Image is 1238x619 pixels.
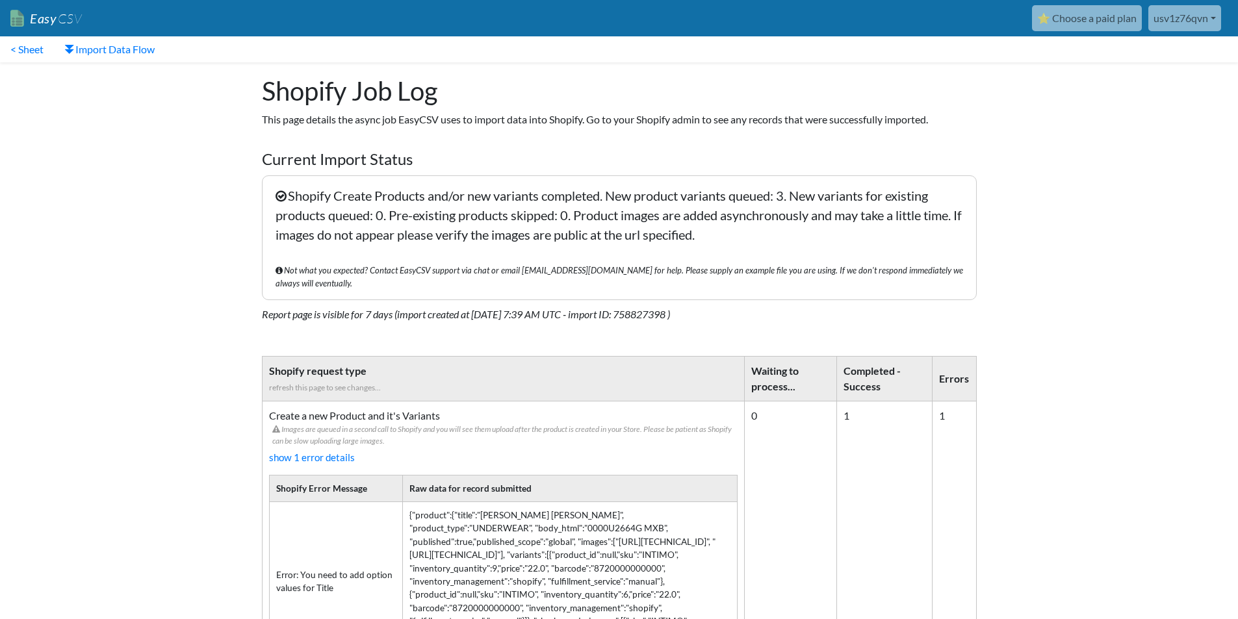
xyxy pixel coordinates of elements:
h1: Shopify Job Log [262,75,977,107]
th: Waiting to process... [745,356,837,401]
span: CSV [57,10,82,27]
th: Raw data for record submitted [403,475,738,501]
th: Completed - Success [836,356,933,401]
a: show 1 error details [269,447,738,468]
th: Errors [933,356,976,401]
th: Shopify request type [262,356,745,401]
p: This page details the async job EasyCSV uses to import data into Shopify. Go to your Shopify admi... [262,112,977,127]
p: Shopify Create Products and/or new variants completed. New product variants queued: 3. New varian... [262,175,977,300]
h4: Current Import Status [262,150,977,169]
a: EasyCSV [10,5,82,32]
iframe: chat widget [1183,567,1225,606]
span: Not what you expected? Contact EasyCSV support via chat or email [EMAIL_ADDRESS][DOMAIN_NAME] for... [276,264,963,290]
p: Report page is visible for 7 days (import created at [DATE] 7:39 AM UTC - import ID: 758827398 ) [262,307,977,322]
a: Import Data Flow [54,36,165,62]
a: ⭐ Choose a paid plan [1032,5,1142,31]
th: Shopify Error Message [269,475,403,501]
span: refresh this page to see changes... [269,383,381,392]
a: usv1z76qvn [1148,5,1221,31]
iframe: chat widget [991,275,1225,561]
span: Images are queued in a second call to Shopify and you will see them upload after the product is c... [272,423,738,447]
